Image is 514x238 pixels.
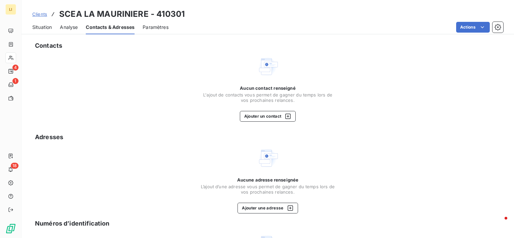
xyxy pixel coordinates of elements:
span: Situation [32,24,52,31]
button: Ajouter une adresse [237,203,298,213]
span: L'ajout de contacts vous permet de gagner du temps lors de vos prochaines relances. [200,92,335,103]
span: Aucun contact renseigné [240,85,295,91]
button: Ajouter un contact [240,111,296,122]
span: 1 [12,78,19,84]
h5: Adresses [35,132,63,142]
span: Contacts & Adresses [86,24,135,31]
img: Empty state [257,56,279,77]
h5: Contacts [35,41,62,50]
span: Aucune adresse renseignée [237,177,299,183]
button: Actions [456,22,490,33]
h5: Numéros d’identification [35,219,110,228]
div: LI [5,4,16,15]
h3: SCEA LA MAURINIERE - 410301 [59,8,185,20]
iframe: Intercom live chat [491,215,507,231]
span: 4 [12,65,19,71]
span: 18 [11,163,19,169]
span: L’ajout d’une adresse vous permet de gagner du temps lors de vos prochaines relances. [200,184,335,195]
img: Empty state [257,147,279,169]
a: Clients [32,11,47,17]
span: Analyse [60,24,78,31]
img: Logo LeanPay [5,223,16,234]
span: Paramètres [143,24,169,31]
